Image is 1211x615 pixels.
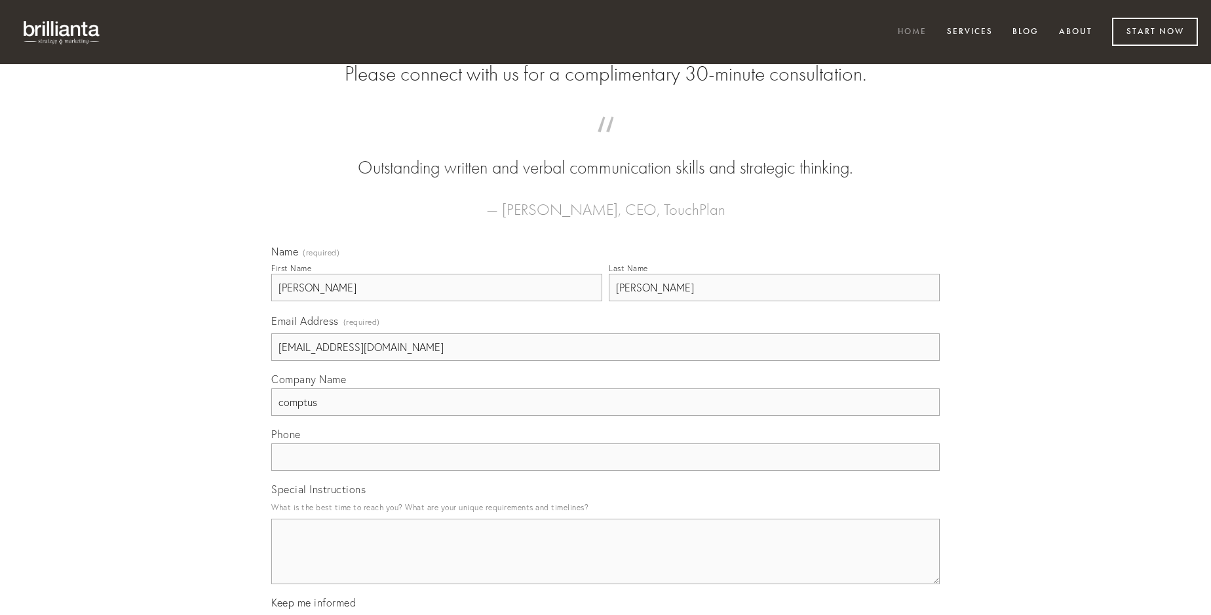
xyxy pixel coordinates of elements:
[609,263,648,273] div: Last Name
[271,498,940,516] p: What is the best time to reach you? What are your unique requirements and timelines?
[271,428,301,441] span: Phone
[292,130,919,155] span: “
[271,314,339,327] span: Email Address
[271,62,940,86] h2: Please connect with us for a complimentary 30-minute consultation.
[271,263,311,273] div: First Name
[889,22,935,43] a: Home
[1112,18,1198,46] a: Start Now
[1004,22,1047,43] a: Blog
[938,22,1001,43] a: Services
[1050,22,1101,43] a: About
[271,245,298,258] span: Name
[303,249,339,257] span: (required)
[271,373,346,386] span: Company Name
[271,483,366,496] span: Special Instructions
[343,313,380,331] span: (required)
[13,13,111,51] img: brillianta - research, strategy, marketing
[271,596,356,609] span: Keep me informed
[292,181,919,223] figcaption: — [PERSON_NAME], CEO, TouchPlan
[292,130,919,181] blockquote: Outstanding written and verbal communication skills and strategic thinking.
